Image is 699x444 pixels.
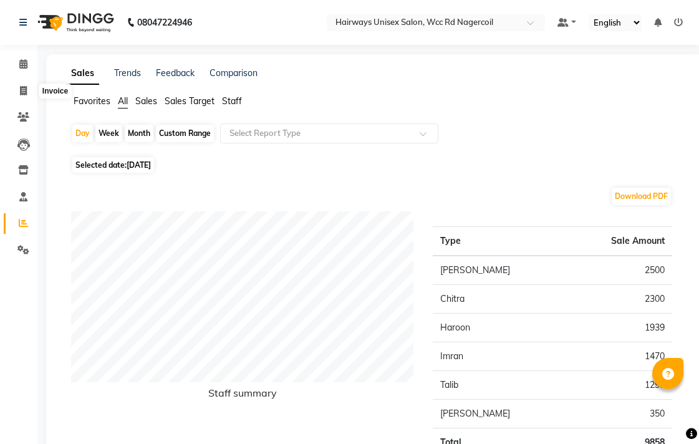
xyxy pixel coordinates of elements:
td: Chitra [433,285,565,314]
div: Month [125,125,153,142]
span: Favorites [74,95,110,107]
td: Talib [433,371,565,400]
span: [DATE] [127,160,151,170]
td: Haroon [433,314,565,342]
span: Sales Target [165,95,215,107]
td: [PERSON_NAME] [433,256,565,285]
button: Download PDF [612,188,671,205]
td: Imran [433,342,565,371]
div: Week [95,125,122,142]
td: 2300 [565,285,672,314]
a: Feedback [156,67,195,79]
span: Sales [135,95,157,107]
img: logo [32,5,117,40]
td: [PERSON_NAME] [433,400,565,428]
td: 350 [565,400,672,428]
span: All [118,95,128,107]
iframe: chat widget [647,394,687,432]
span: Selected date: [72,157,154,173]
th: Type [433,227,565,256]
td: 2500 [565,256,672,285]
span: Staff [222,95,242,107]
td: 1299 [565,371,672,400]
div: Invoice [39,84,71,99]
a: Sales [66,62,99,85]
div: Custom Range [156,125,214,142]
th: Sale Amount [565,227,672,256]
td: 1939 [565,314,672,342]
h6: Staff summary [71,387,414,404]
a: Trends [114,67,141,79]
b: 08047224946 [137,5,192,40]
td: 1470 [565,342,672,371]
div: Day [72,125,93,142]
a: Comparison [210,67,258,79]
